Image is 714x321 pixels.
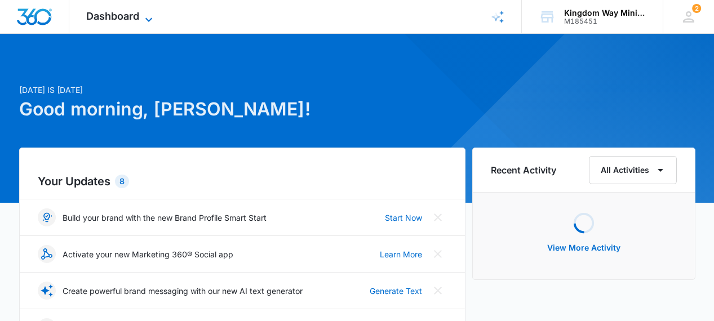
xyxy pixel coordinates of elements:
[19,96,465,123] h1: Good morning, [PERSON_NAME]!
[429,208,447,226] button: Close
[491,163,556,177] h6: Recent Activity
[692,4,701,13] div: notifications count
[564,17,646,25] div: account id
[692,4,701,13] span: 2
[19,84,465,96] p: [DATE] is [DATE]
[589,156,677,184] button: All Activities
[63,212,267,224] p: Build your brand with the new Brand Profile Smart Start
[429,245,447,263] button: Close
[63,248,233,260] p: Activate your new Marketing 360® Social app
[115,175,129,188] div: 8
[564,8,646,17] div: account name
[536,234,632,261] button: View More Activity
[38,173,447,190] h2: Your Updates
[429,282,447,300] button: Close
[63,285,303,297] p: Create powerful brand messaging with our new AI text generator
[385,212,422,224] a: Start Now
[370,285,422,297] a: Generate Text
[86,10,139,22] span: Dashboard
[380,248,422,260] a: Learn More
